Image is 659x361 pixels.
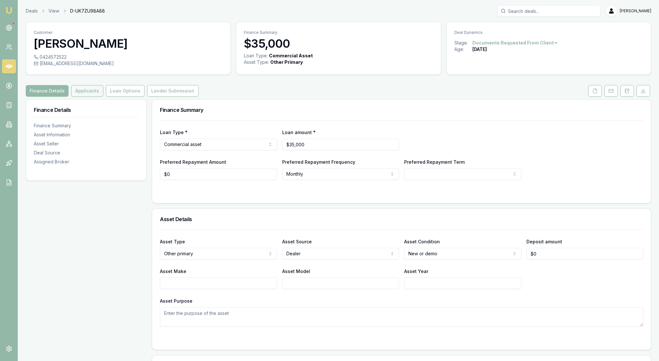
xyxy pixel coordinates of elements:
[106,85,144,97] button: Loan Options
[34,150,139,156] div: Deal Source
[5,6,13,14] img: emu-icon-u.png
[160,168,277,180] input: $
[454,30,643,35] p: Deal Dynamics
[160,107,643,112] h3: Finance Summary
[282,159,355,165] label: Preferred Repayment Frequency
[34,60,223,67] div: [EMAIL_ADDRESS][DOMAIN_NAME]
[34,37,223,50] h3: [PERSON_NAME]
[244,37,433,50] h3: $35,000
[70,85,105,97] a: Applicants
[282,268,310,274] label: Asset Model
[147,85,199,97] button: Lender Submission
[526,239,562,244] label: Deposit amount
[244,30,433,35] p: Finance Summary
[270,59,303,65] div: Other Primary
[34,54,223,60] div: 0424572522
[472,46,487,53] div: [DATE]
[26,85,70,97] a: Finance Details
[34,122,139,129] div: Finance Summary
[404,239,440,244] label: Asset Condition
[34,107,139,112] h3: Finance Details
[404,268,428,274] label: Asset Year
[472,40,558,46] button: Documents Requested From Client
[26,8,105,14] nav: breadcrumb
[160,130,188,135] label: Loan Type *
[34,30,223,35] p: Customer
[244,53,268,59] div: Loan Type:
[269,53,313,59] div: Commercial Asset
[26,85,69,97] button: Finance Details
[160,217,643,222] h3: Asset Details
[70,8,105,14] span: D-UK7ZU98A88
[105,85,146,97] a: Loan Options
[34,132,139,138] div: Asset Information
[282,239,312,244] label: Asset Source
[526,248,644,259] input: $
[282,130,316,135] label: Loan amount *
[404,159,465,165] label: Preferred Repayment Term
[71,85,103,97] button: Applicants
[160,298,192,304] label: Asset Purpose
[160,268,186,274] label: Asset Make
[244,59,269,65] div: Asset Type :
[454,40,472,46] div: Stage:
[146,85,200,97] a: Lender Submission
[454,46,472,53] div: Age:
[160,159,226,165] label: Preferred Repayment Amount
[34,141,139,147] div: Asset Seller
[282,139,399,150] input: $
[160,239,185,244] label: Asset Type
[620,8,651,14] span: [PERSON_NAME]
[26,8,38,14] a: Deals
[497,5,600,17] input: Search deals
[34,159,139,165] div: Assigned Broker
[49,8,59,14] a: View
